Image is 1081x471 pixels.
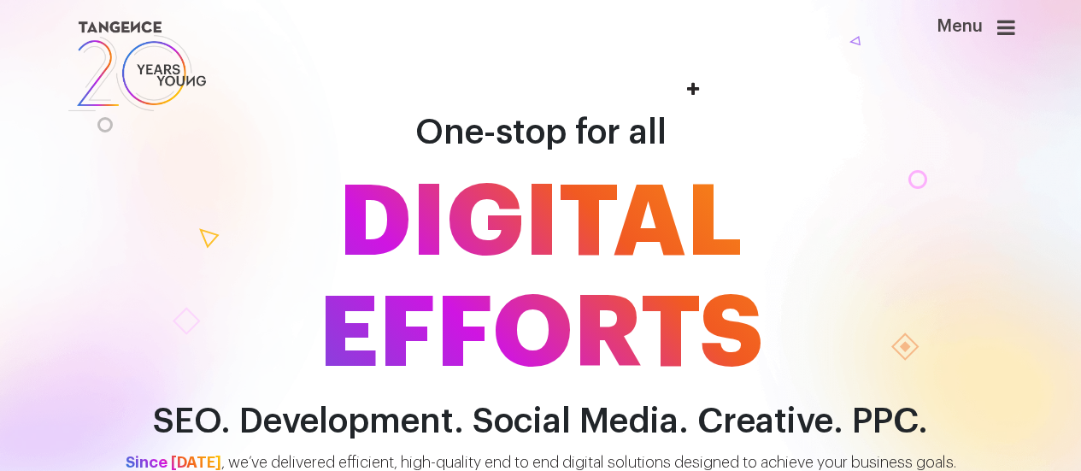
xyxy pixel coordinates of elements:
[415,115,667,150] span: One-stop for all
[54,403,1028,441] h2: SEO. Development. Social Media. Creative. PPC.
[54,168,1028,390] span: DIGITAL EFFORTS
[67,17,209,115] img: logo SVG
[126,455,221,470] span: Since [DATE]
